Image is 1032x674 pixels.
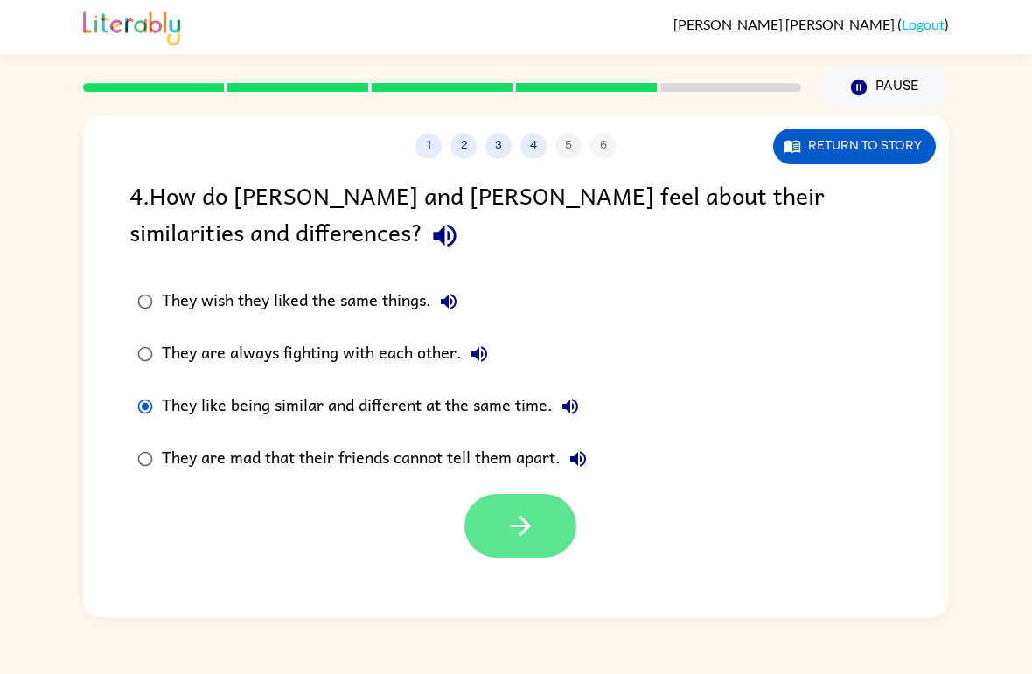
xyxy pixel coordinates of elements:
[561,441,596,476] button: They are mad that their friends cannot tell them apart.
[162,337,497,372] div: They are always fighting with each other.
[553,389,588,424] button: They like being similar and different at the same time.
[162,389,588,424] div: They like being similar and different at the same time.
[822,67,949,108] button: Pause
[431,284,466,319] button: They wish they liked the same things.
[673,16,949,32] div: ( )
[520,133,547,159] button: 4
[902,16,945,32] a: Logout
[83,7,180,45] img: Literably
[673,16,897,32] span: [PERSON_NAME] [PERSON_NAME]
[462,337,497,372] button: They are always fighting with each other.
[162,441,596,476] div: They are mad that their friends cannot tell them apart.
[450,133,477,159] button: 2
[485,133,512,159] button: 3
[162,284,466,319] div: They wish they liked the same things.
[773,129,936,164] button: Return to story
[415,133,442,159] button: 1
[129,177,903,258] div: 4 . How do [PERSON_NAME] and [PERSON_NAME] feel about their similarities and differences?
